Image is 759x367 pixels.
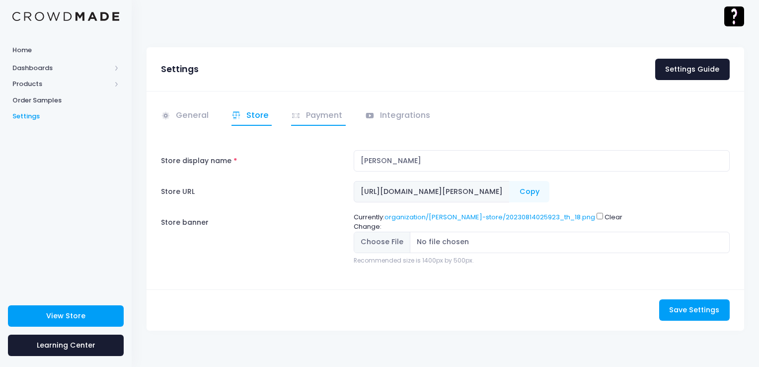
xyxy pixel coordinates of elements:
[291,106,346,126] a: Payment
[12,95,119,105] span: Order Samples
[161,64,199,75] h3: Settings
[8,305,124,327] a: View Store
[354,181,510,202] span: [URL][DOMAIN_NAME][PERSON_NAME]
[365,106,434,126] a: Integrations
[605,212,622,222] label: Clear
[8,335,124,356] a: Learning Center
[384,212,595,222] a: organization/[PERSON_NAME]-store/20230814025923_th_18.png
[659,299,730,321] button: Save Settings
[349,212,735,265] div: Currently: Change:
[509,181,549,202] button: Copy
[46,311,85,321] span: View Store
[669,305,719,315] span: Save Settings
[156,212,349,265] label: Store banner
[156,181,349,202] label: Store URL
[37,340,95,350] span: Learning Center
[655,59,730,80] a: Settings Guide
[12,111,119,121] span: Settings
[724,6,744,26] img: User
[12,63,111,73] span: Dashboards
[354,256,730,265] div: Recommended size is 1400px by 500px.
[12,79,111,89] span: Products
[12,45,119,55] span: Home
[231,106,272,126] a: Store
[161,106,212,126] a: General
[156,150,349,172] label: Store display name
[12,12,119,21] img: Logo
